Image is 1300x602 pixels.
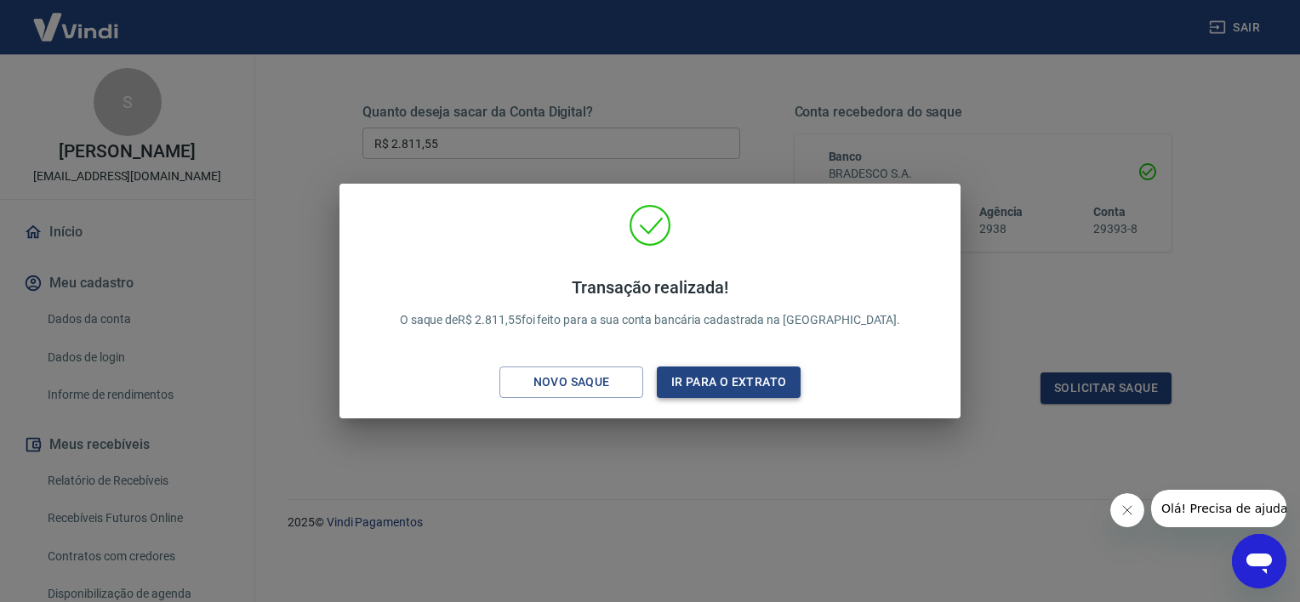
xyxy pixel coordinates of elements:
iframe: Botão para abrir a janela de mensagens [1232,534,1286,588]
h4: Transação realizada! [400,277,901,298]
div: Novo saque [513,372,630,393]
button: Novo saque [499,366,643,398]
span: Olá! Precisa de ajuda? [10,12,143,26]
iframe: Fechar mensagem [1110,493,1144,527]
iframe: Mensagem da empresa [1151,490,1286,527]
p: O saque de R$ 2.811,55 foi feito para a sua conta bancária cadastrada na [GEOGRAPHIC_DATA]. [400,277,901,329]
button: Ir para o extrato [657,366,801,398]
